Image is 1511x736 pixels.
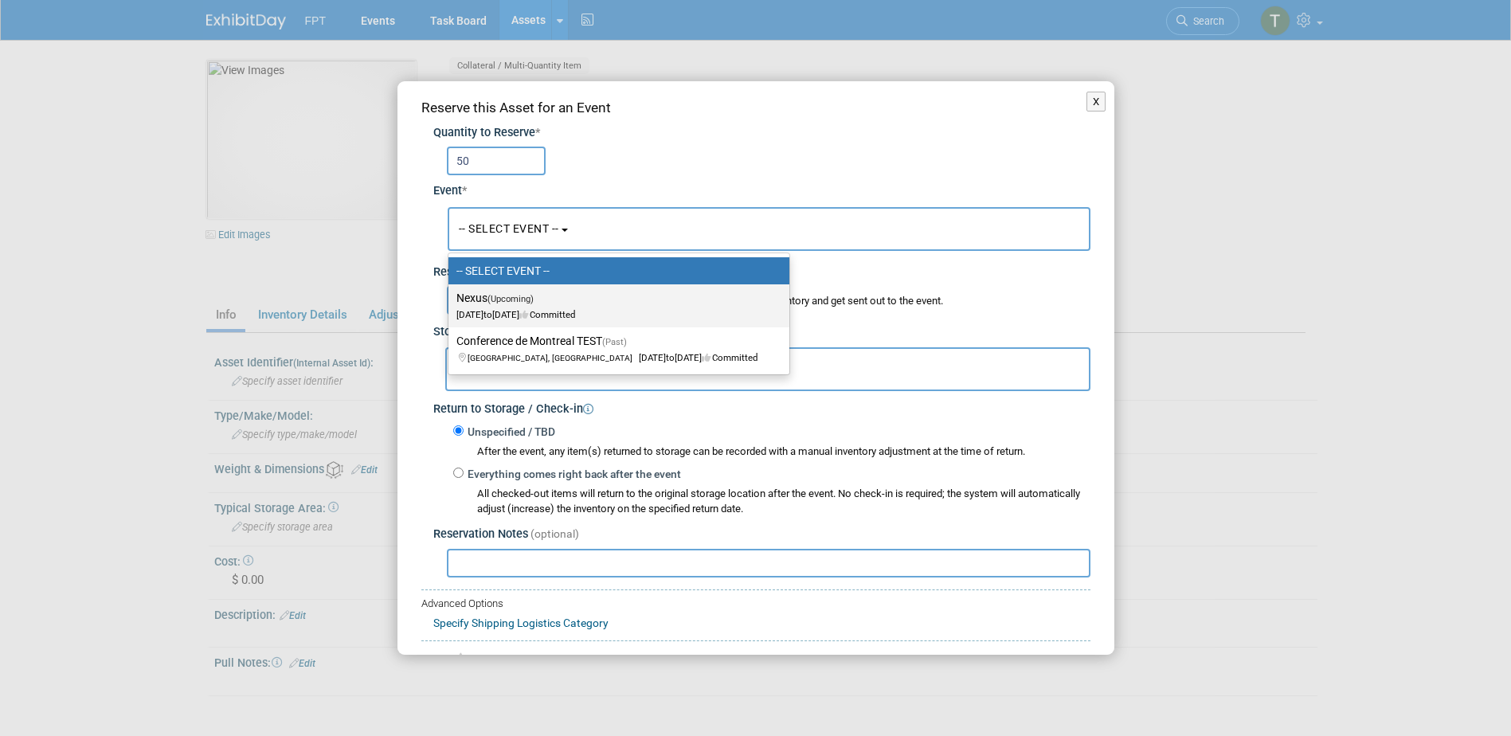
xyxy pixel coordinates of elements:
[602,337,627,347] span: (Past)
[421,100,611,115] span: Reserve this Asset for an Event
[433,125,1090,142] div: Quantity to Reserve
[448,207,1090,251] button: -- SELECT EVENT --
[433,527,528,541] span: Reservation Notes
[456,336,757,363] span: [DATE] [DATE] Committed
[530,527,579,540] span: (optional)
[464,425,555,440] label: Unspecified / TBD
[433,391,1090,418] div: Return to Storage / Check-in
[483,309,492,320] span: to
[433,175,1090,200] div: Event
[433,617,609,629] a: Specify Shipping Logistics Category
[1086,92,1106,112] button: X
[456,293,575,320] span: [DATE] [DATE] Committed
[477,487,1090,517] div: All checked-out items will return to the original storage location after the event. No check-in i...
[456,260,773,281] label: -- SELECT EVENT --
[445,347,1090,391] button: EDS Warehouse[GEOGRAPHIC_DATA], [GEOGRAPHIC_DATA]
[487,294,534,304] span: (Upcoming)
[456,288,773,324] label: Nexus
[421,597,1090,612] div: Advanced Options
[433,315,1090,341] div: Storage Location
[468,353,639,363] span: [GEOGRAPHIC_DATA], [GEOGRAPHIC_DATA]
[447,286,554,315] input: Reservation Date
[453,440,1090,460] div: After the event, any item(s) returned to storage can be recorded with a manual inventory adjustme...
[433,255,1090,281] div: Reservation Date
[456,331,773,367] label: Conference de Montreal TEST
[459,222,559,235] span: -- SELECT EVENT --
[421,654,447,667] span: Flag:
[464,467,681,483] label: Everything comes right back after the event
[666,352,675,363] span: to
